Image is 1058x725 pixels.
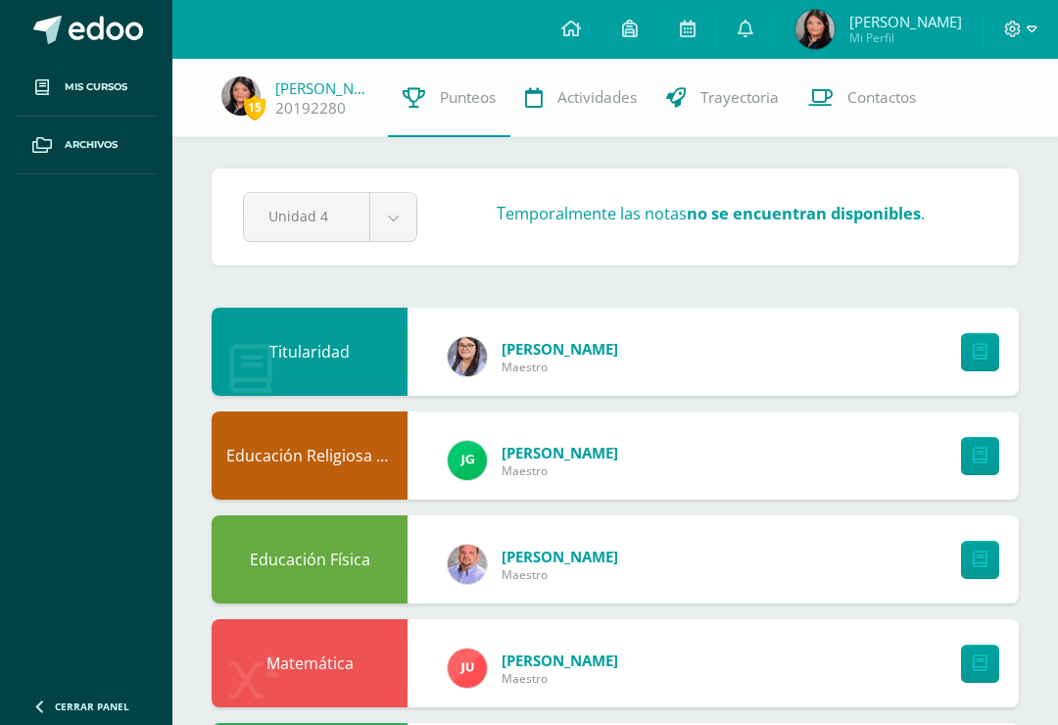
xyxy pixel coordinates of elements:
span: Maestro [502,359,618,375]
div: Educación Física [212,515,408,604]
a: Unidad 4 [244,193,416,241]
span: 15 [244,95,265,120]
a: Archivos [16,117,157,174]
img: 586e96072beff827cff7035f2b0f74b9.png [795,10,835,49]
span: Mi Perfil [849,29,962,46]
span: [PERSON_NAME] [502,443,618,462]
img: 586e96072beff827cff7035f2b0f74b9.png [221,76,261,116]
span: Mis cursos [65,79,127,95]
a: Contactos [793,59,931,137]
div: Educación Religiosa Escolar [212,411,408,500]
img: b5613e1a4347ac065b47e806e9a54e9c.png [448,649,487,688]
span: Punteos [440,87,496,108]
span: [PERSON_NAME] [502,547,618,566]
span: Maestro [502,462,618,479]
span: Unidad 4 [268,193,345,239]
a: Actividades [510,59,651,137]
div: Matemática [212,619,408,707]
img: 3da61d9b1d2c0c7b8f7e89c78bbce001.png [448,441,487,480]
a: 20192280 [275,98,346,119]
span: [PERSON_NAME] [502,651,618,670]
a: Mis cursos [16,59,157,117]
h3: Temporalmente las notas . [497,202,925,224]
span: [PERSON_NAME] [502,339,618,359]
span: Maestro [502,566,618,583]
span: Actividades [557,87,637,108]
a: [PERSON_NAME] [275,78,373,98]
span: Contactos [847,87,916,108]
a: Punteos [388,59,510,137]
span: [PERSON_NAME] [849,12,962,31]
a: Trayectoria [651,59,793,137]
span: Trayectoria [700,87,779,108]
img: 17db063816693a26b2c8d26fdd0faec0.png [448,337,487,376]
span: Cerrar panel [55,700,129,713]
img: 6c58b5a751619099581147680274b29f.png [448,545,487,584]
div: Titularidad [212,308,408,396]
span: Archivos [65,137,118,153]
span: Maestro [502,670,618,687]
strong: no se encuentran disponibles [687,202,921,224]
